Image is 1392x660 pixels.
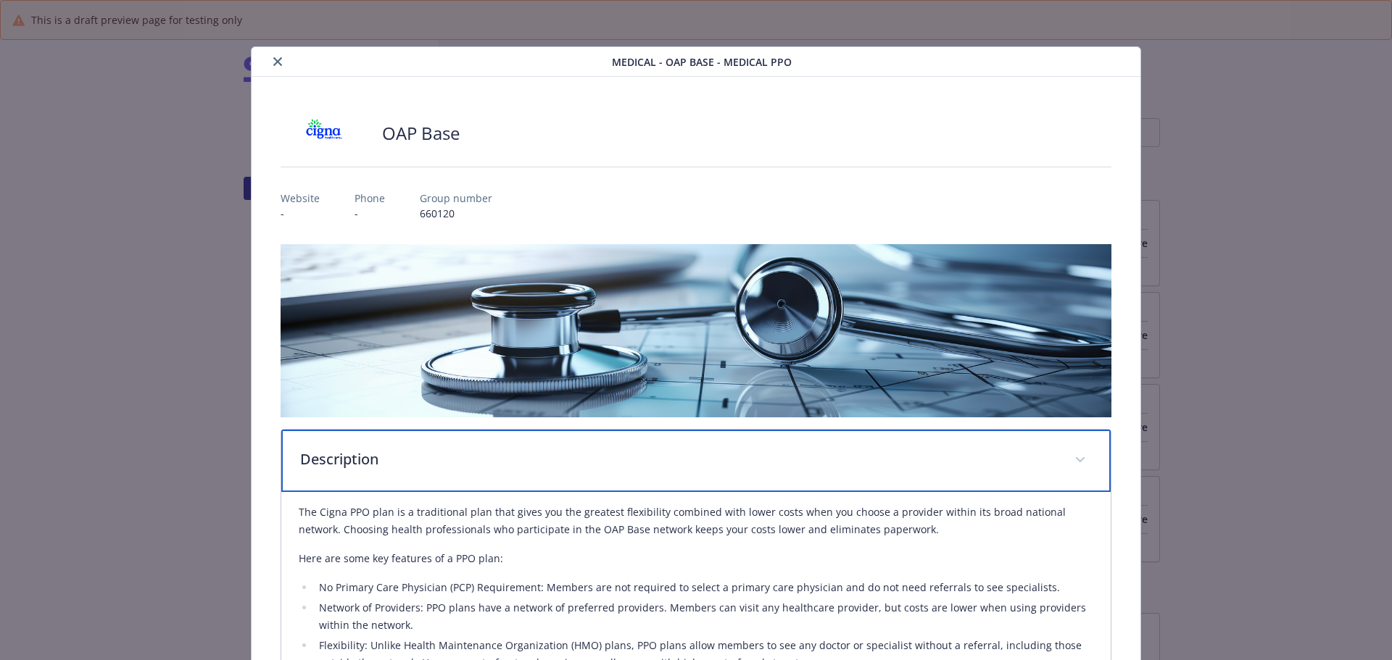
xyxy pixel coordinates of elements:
li: No Primary Care Physician (PCP) Requirement: Members are not required to select a primary care ph... [315,579,1094,596]
p: Description [300,448,1058,470]
p: Group number [420,191,492,206]
p: Here are some key features of a PPO plan: [299,550,1094,567]
p: - [281,206,320,221]
p: 660120 [420,206,492,221]
img: CIGNA [281,112,368,155]
img: banner [281,244,1112,417]
div: Description [281,430,1111,492]
p: Website [281,191,320,206]
button: close [269,53,286,70]
p: - [355,206,385,221]
p: The Cigna PPO plan is a traditional plan that gives you the greatest flexibility combined with lo... [299,504,1094,538]
li: Network of Providers: PPO plans have a network of preferred providers. Members can visit any heal... [315,599,1094,634]
span: Medical - OAP Base - Medical PPO [612,54,792,70]
p: Phone [355,191,385,206]
h2: OAP Base [382,121,460,146]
